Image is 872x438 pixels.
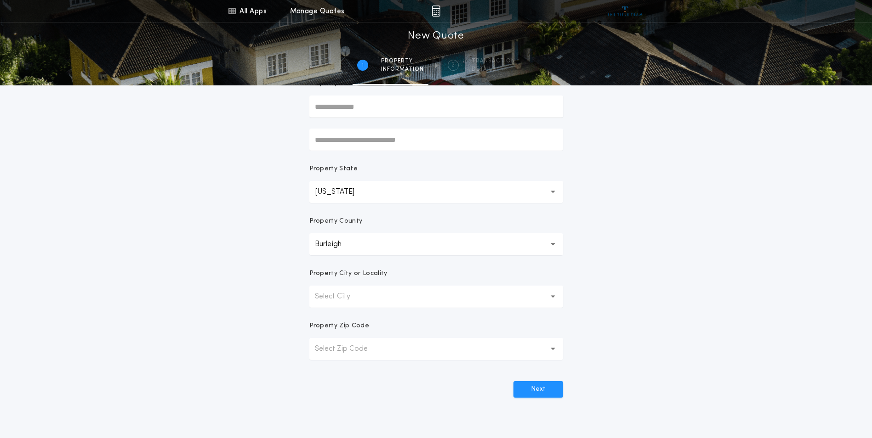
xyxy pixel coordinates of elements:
span: Property [381,57,424,65]
button: Select City [309,286,563,308]
p: Burleigh [315,239,356,250]
p: [US_STATE] [315,186,369,197]
img: img [432,6,440,17]
p: Select City [315,291,365,302]
button: Select Zip Code [309,338,563,360]
img: vs-icon [608,6,642,16]
button: [US_STATE] [309,181,563,203]
button: Burleigh [309,233,563,255]
h2: 2 [451,62,455,69]
span: information [381,66,424,73]
h1: New Quote [408,29,464,44]
p: Property City or Locality [309,269,388,278]
h2: 1 [362,62,364,69]
p: Property Zip Code [309,321,369,331]
p: Select Zip Code [315,343,382,354]
span: Transaction [472,57,515,65]
p: Property State [309,164,358,174]
span: details [472,66,515,73]
p: Property County [309,217,363,226]
button: Next [513,381,563,398]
